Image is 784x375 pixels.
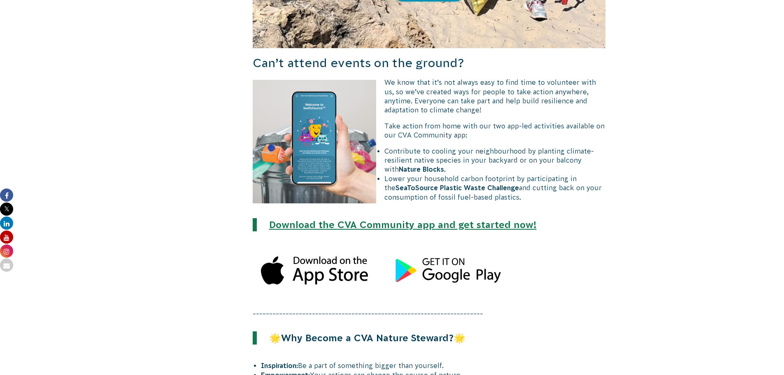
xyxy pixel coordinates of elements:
[269,219,537,230] a: Download the CVA Community app and get started now!
[253,55,606,72] h3: Can’t attend events on the ground?
[261,362,298,369] strong: Inspiration:
[261,361,606,370] li: Be a part of something bigger than yourself.
[281,333,402,343] strong: Why Become a CVA Natur
[402,333,454,343] strong: e Steward?
[261,147,606,174] li: Contribute to cooling your neighbourhood by planting climate-resilient native species in your bac...
[253,306,606,315] p: ______________________________________________________________________
[253,78,606,115] p: We know that it’s not always easy to find time to volunteer with us, so we’ve created ways for pe...
[257,331,553,345] p: 🌟 🌟
[253,121,606,140] p: Take action from home with our two app-led activities available on our CVA Community app:
[395,184,519,191] strong: SeaToSource Plastic Waste Challenge
[261,174,606,202] li: Lower your household carbon footprint by participating in the and cutting back on your consumptio...
[399,165,444,173] strong: Nature Blocks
